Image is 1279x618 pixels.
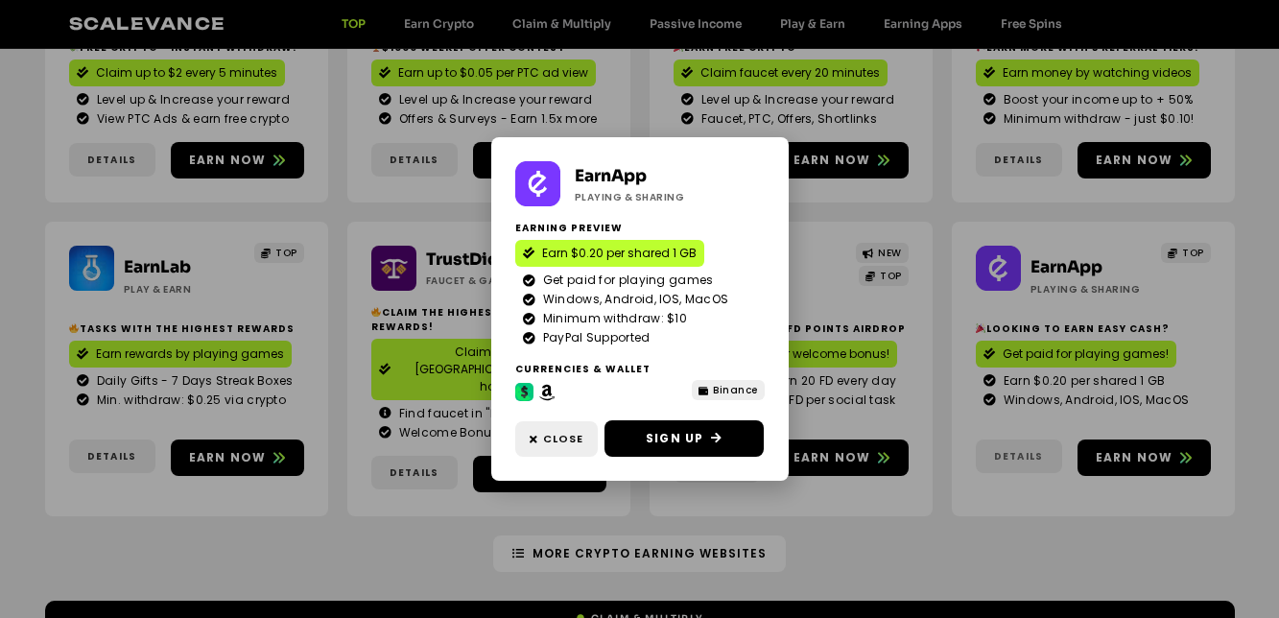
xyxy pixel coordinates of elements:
[538,310,687,327] span: Minimum withdraw: $10
[713,383,758,397] span: Binance
[542,245,697,262] span: Earn $0.20 per shared 1 GB
[515,362,665,376] h2: Currencies & Wallet
[515,221,765,235] h2: Earning preview
[538,272,714,289] span: Get paid for playing games
[575,190,697,204] h2: Playing & Sharing
[515,421,598,457] a: Close
[575,166,647,186] a: EarnApp
[692,380,765,400] a: Binance
[538,291,728,308] span: Windows, Android, IOS, MacOS
[515,240,704,267] a: Earn $0.20 per shared 1 GB
[538,329,651,346] span: PayPal Supported
[646,430,703,447] span: Sign Up
[604,420,764,457] a: Sign Up
[543,431,583,447] span: Close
